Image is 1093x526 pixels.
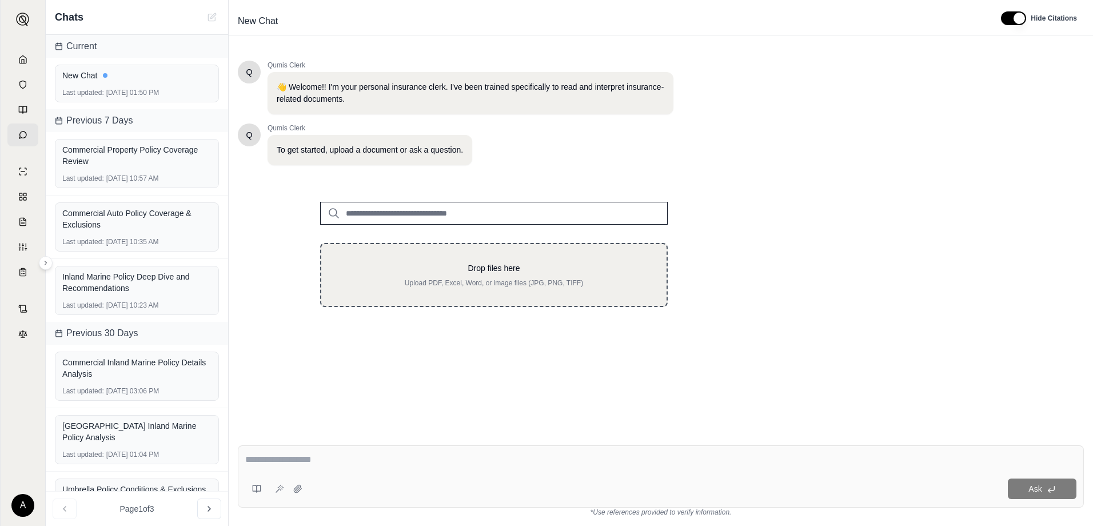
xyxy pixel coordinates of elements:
span: Chats [55,9,83,25]
button: Ask [1008,479,1076,499]
span: Hide Citations [1031,14,1077,23]
div: Umbrella Policy Conditions & Exclusions Analysis [62,484,212,507]
button: Expand sidebar [39,256,53,270]
span: Last updated: [62,301,104,310]
span: Page 1 of 3 [120,503,154,515]
span: Hello [246,66,253,78]
button: Expand sidebar [11,8,34,31]
div: Edit Title [233,12,987,30]
img: Expand sidebar [16,13,30,26]
a: Documents Vault [7,73,38,96]
div: [DATE] 01:50 PM [62,88,212,97]
div: [DATE] 10:57 AM [62,174,212,183]
span: Qumis Clerk [268,123,472,133]
div: Commercial Auto Policy Coverage & Exclusions [62,208,212,230]
div: [DATE] 10:23 AM [62,301,212,310]
p: 👋 Welcome!! I'm your personal insurance clerk. I've been trained specifically to read and interpr... [277,81,664,105]
p: Drop files here [340,262,648,274]
div: Inland Marine Policy Deep Dive and Recommendations [62,271,212,294]
span: Last updated: [62,386,104,396]
a: Legal Search Engine [7,322,38,345]
a: Single Policy [7,160,38,183]
button: New Chat [205,10,219,24]
span: Last updated: [62,237,104,246]
span: Qumis Clerk [268,61,673,70]
div: [DATE] 03:06 PM [62,386,212,396]
span: Ask [1028,484,1042,493]
a: Coverage Table [7,261,38,284]
span: Last updated: [62,174,104,183]
div: [GEOGRAPHIC_DATA] Inland Marine Policy Analysis [62,420,212,443]
p: Upload PDF, Excel, Word, or image files (JPG, PNG, TIFF) [340,278,648,288]
div: [DATE] 10:35 AM [62,237,212,246]
span: Last updated: [62,88,104,97]
a: Custom Report [7,236,38,258]
span: Hello [246,129,253,141]
a: Claim Coverage [7,210,38,233]
a: Prompt Library [7,98,38,121]
span: New Chat [233,12,282,30]
div: Previous 30 Days [46,322,228,345]
div: *Use references provided to verify information. [238,508,1084,517]
span: Last updated: [62,450,104,459]
div: Previous 7 Days [46,109,228,132]
div: [DATE] 01:04 PM [62,450,212,459]
div: Commercial Property Policy Coverage Review [62,144,212,167]
p: To get started, upload a document or ask a question. [277,144,463,156]
a: Contract Analysis [7,297,38,320]
div: A [11,494,34,517]
a: Home [7,48,38,71]
div: New Chat [62,70,212,81]
div: Commercial Inland Marine Policy Details Analysis [62,357,212,380]
div: Current [46,35,228,58]
a: Chat [7,123,38,146]
a: Policy Comparisons [7,185,38,208]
